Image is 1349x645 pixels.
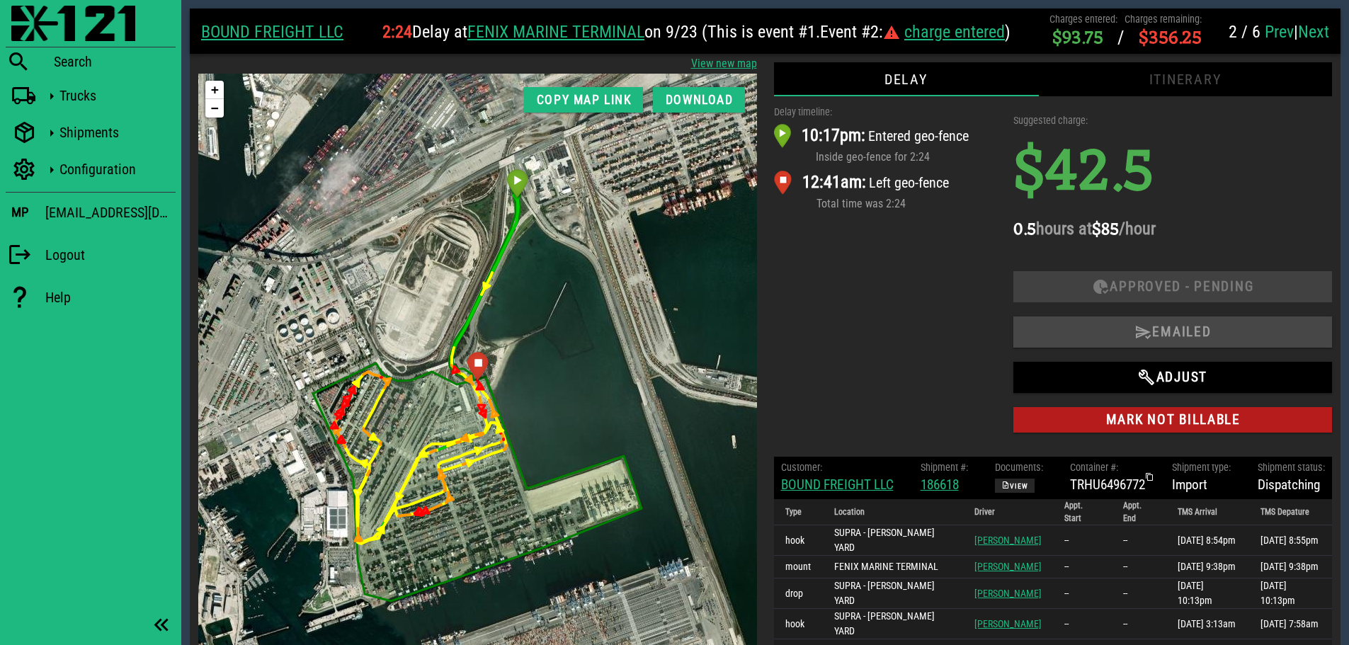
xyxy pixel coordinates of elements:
span: $93.75 [1049,27,1117,50]
a: Prev [1265,22,1294,42]
span: $85 [1092,215,1119,245]
img: 87f0f0e.png [11,6,135,41]
a: Blackfly [6,6,176,44]
td: [DATE] 3:13am [1166,609,1249,639]
td: [DATE] 10:13pm [1249,578,1332,609]
a: [PERSON_NAME] [974,588,1042,599]
td: [DATE] 10:13pm [1166,578,1249,609]
td: [DATE] 9:38pm [1249,556,1332,578]
td: -- [1112,609,1166,639]
div: Configuration [59,161,170,178]
h2: hours at /hour [1013,216,1332,243]
div: Suggested charge: [1013,113,1332,129]
td: hook [774,609,823,639]
span: 2 / 6 [1229,22,1260,42]
div: TRHU6496772 [1070,475,1145,496]
span: 12:41am: [802,172,866,192]
h2: Delay at on 9/23 (This is event #1. ) [343,21,1049,43]
div: Trucks [59,87,170,104]
div: Shipment type: [1172,460,1231,476]
a: 186618 [921,476,959,493]
span: Download [664,93,733,107]
div: Delay timeline: [774,105,997,120]
div: Charges entered: [1049,12,1117,28]
button: Mark not billable [1013,407,1332,433]
div: Shipment status: [1258,460,1325,476]
span: $356.25 [1125,23,1202,55]
div: Customer: [781,460,894,476]
span: Emailed [1028,324,1319,341]
a: Next [1298,22,1329,42]
a: Help [6,278,176,317]
div: Documents: [995,460,1043,476]
td: drop [774,578,823,609]
div: Help [45,289,176,306]
td: FENIX MARINE TERMINAL [823,556,964,578]
th: TMS Depature [1249,499,1332,525]
th: Type [774,499,823,525]
a: Zoom in [7,7,25,25]
th: Driver [963,499,1053,525]
button: Emailed [1013,316,1332,348]
td: SUPRA - [PERSON_NAME] YARD [823,578,964,609]
div: Delay [774,62,1039,96]
div: [EMAIL_ADDRESS][DOMAIN_NAME] [45,201,176,224]
span: Copy map link [535,93,632,107]
button: Download [653,87,744,113]
td: -- [1112,556,1166,578]
button: View [995,479,1035,493]
a: [PERSON_NAME] [974,561,1042,572]
span: Mark not billable [1025,411,1321,428]
td: -- [1053,609,1111,639]
td: -- [1112,578,1166,609]
td: -- [1112,525,1166,556]
td: [DATE] 9:38pm [1166,556,1249,578]
a: [PERSON_NAME] [974,535,1042,546]
h3: MP [11,205,28,220]
th: Appt. Start [1053,499,1111,525]
img: departure_marker.png [774,171,802,195]
div: Itinerary [1038,62,1332,96]
span: Inside geo-fence for 2:24 [816,150,930,164]
div: Search [54,53,176,70]
td: [DATE] 7:58am [1249,609,1332,639]
div: / [1117,23,1125,51]
div: Import [1172,460,1231,496]
h1: $42.5 [1013,122,1332,227]
span: 10:17pm: [802,125,865,145]
div: Container #: [1070,460,1145,476]
span: Entered geo-fence [868,127,969,144]
a: charge entered [904,22,1005,42]
td: SUPRA - [PERSON_NAME] YARD [823,609,964,639]
a: Zoom out [7,25,25,44]
span: Event #2: [820,22,1005,42]
img: arrival_marker.png [774,124,802,148]
td: -- [1053,525,1111,556]
div: Logout [45,246,176,263]
td: SUPRA - [PERSON_NAME] YARD [823,525,964,556]
td: hook [774,525,823,556]
button: Copy map link [524,87,643,113]
th: Appt. End [1112,499,1166,525]
button: Adjust [1013,362,1332,393]
span: Adjust [1028,369,1319,386]
span: Left geo-fence [869,174,949,191]
div: Shipment #: [921,460,968,476]
th: Location [823,499,964,525]
td: [DATE] 8:54pm [1166,525,1249,556]
div: Charges remaining: [1125,12,1202,28]
th: TMS Arrival [1166,499,1249,525]
td: mount [774,556,823,578]
a: BOUND FREIGHT LLC [201,22,343,42]
div: Dispatching [1258,460,1325,496]
td: -- [1053,556,1111,578]
div: | [1202,21,1329,43]
span: 2:24 [382,22,412,42]
span: 0.5 [1013,215,1036,245]
a: FENIX MARINE TERMINAL [467,22,644,42]
span: View [1001,481,1028,490]
a: [PERSON_NAME] [974,618,1042,629]
td: [DATE] 8:55pm [1249,525,1332,556]
a: BOUND FREIGHT LLC [781,476,894,493]
div: Shipments [59,124,170,141]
